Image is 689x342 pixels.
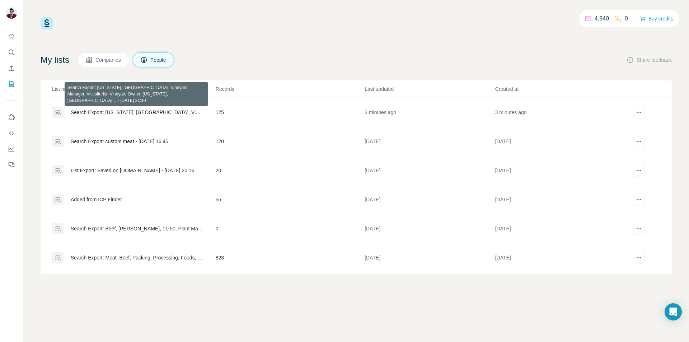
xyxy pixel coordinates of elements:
button: Use Surfe API [6,127,17,140]
td: [DATE] [364,127,495,156]
div: Search Export: Beef, [PERSON_NAME], 11-50, Plant Manager, VP Operations, President, Owner, CEO, C... [71,225,203,232]
span: Companies [95,56,122,64]
td: [DATE] [495,156,625,185]
div: List Export: Saved on [DOMAIN_NAME] - [DATE] 20:16 [71,167,194,174]
td: [DATE] [364,185,495,214]
button: Use Surfe on LinkedIn [6,111,17,124]
button: Dashboard [6,142,17,155]
td: [DATE] [495,185,625,214]
td: 0 [215,214,364,243]
p: Last updated [365,85,494,93]
div: Added from ICP Finder [71,196,122,203]
div: Search Export: custom meat - [DATE] 16:45 [71,138,168,145]
button: Buy credits [640,14,673,24]
td: 120 [215,127,364,156]
p: Created at [495,85,625,93]
td: 823 [215,243,364,272]
button: My lists [6,78,17,90]
h4: My lists [41,54,69,66]
span: People [150,56,167,64]
button: actions [633,165,645,176]
p: List name [52,85,215,93]
p: Records [216,85,364,93]
td: [DATE] [364,214,495,243]
p: 4,940 [595,14,609,23]
button: actions [633,136,645,147]
td: [DATE] [495,214,625,243]
button: actions [633,223,645,234]
td: 20 [215,156,364,185]
td: [DATE] [495,272,625,301]
p: 0 [625,14,628,23]
button: Share feedback [627,56,672,64]
img: Surfe Logo [41,17,53,29]
td: 3 minutes ago [364,98,495,127]
td: 175 [215,272,364,301]
div: Search Export: [US_STATE], [GEOGRAPHIC_DATA], Vineyard Manager, Viticulturist, Vineyard Owner, [U... [71,109,203,116]
td: [DATE] [495,243,625,272]
button: Search [6,46,17,59]
td: 3 minutes ago [495,98,625,127]
td: 55 [215,185,364,214]
button: actions [633,107,645,118]
div: Open Intercom Messenger [665,303,682,320]
button: actions [633,252,645,263]
button: Enrich CSV [6,62,17,75]
td: [DATE] [364,243,495,272]
td: 125 [215,98,364,127]
button: Quick start [6,30,17,43]
img: Avatar [6,7,17,19]
button: actions [633,194,645,205]
div: Search Export: Meat, Beef, Packing, Processing, Foods, [PERSON_NAME], Protein, Locker, Butcher, C... [71,254,203,261]
td: [DATE] [364,156,495,185]
td: [DATE] [495,127,625,156]
button: Feedback [6,158,17,171]
td: [DATE] [364,272,495,301]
